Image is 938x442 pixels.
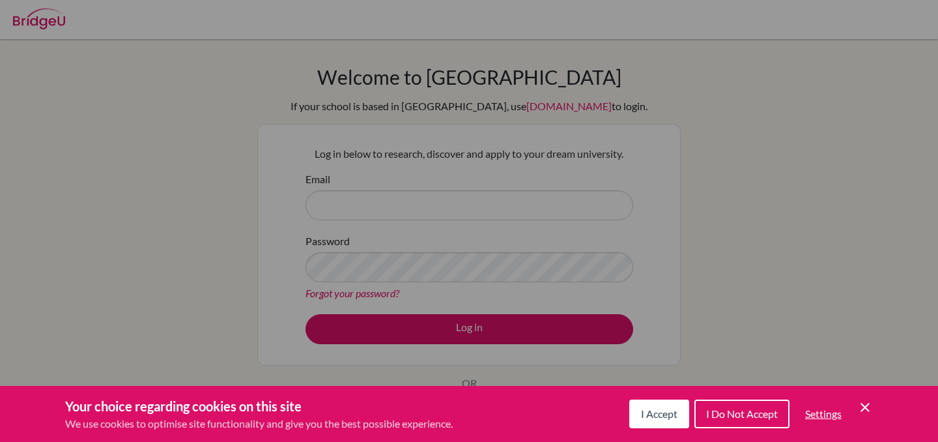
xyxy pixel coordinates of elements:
[805,407,842,420] span: Settings
[795,401,852,427] button: Settings
[65,416,453,432] p: We use cookies to optimise site functionality and give you the best possible experience.
[641,407,677,420] span: I Accept
[65,396,453,416] h3: Your choice regarding cookies on this site
[857,400,873,415] button: Save and close
[694,400,789,428] button: I Do Not Accept
[629,400,689,428] button: I Accept
[706,407,778,420] span: I Do Not Accept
